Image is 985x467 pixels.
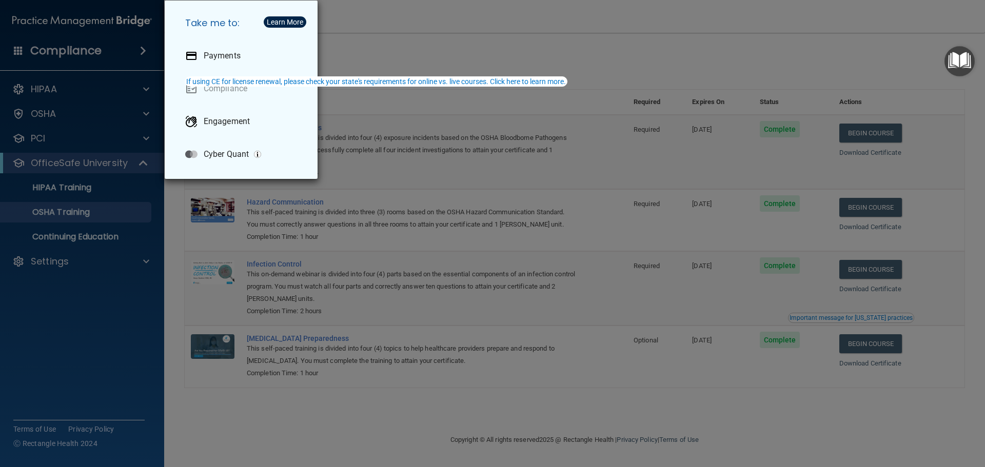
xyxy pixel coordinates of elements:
a: Payments [177,42,309,70]
a: Compliance [177,74,309,103]
p: Engagement [204,116,250,127]
a: Cyber Quant [177,140,309,169]
h5: Take me to: [177,9,309,37]
div: If using CE for license renewal, please check your state's requirements for online vs. live cours... [186,78,566,85]
p: Cyber Quant [204,149,249,159]
button: Open Resource Center [944,46,975,76]
p: Payments [204,51,241,61]
div: Learn More [267,18,303,26]
button: If using CE for license renewal, please check your state's requirements for online vs. live cours... [185,76,567,87]
button: Learn More [264,16,306,28]
a: Engagement [177,107,309,136]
